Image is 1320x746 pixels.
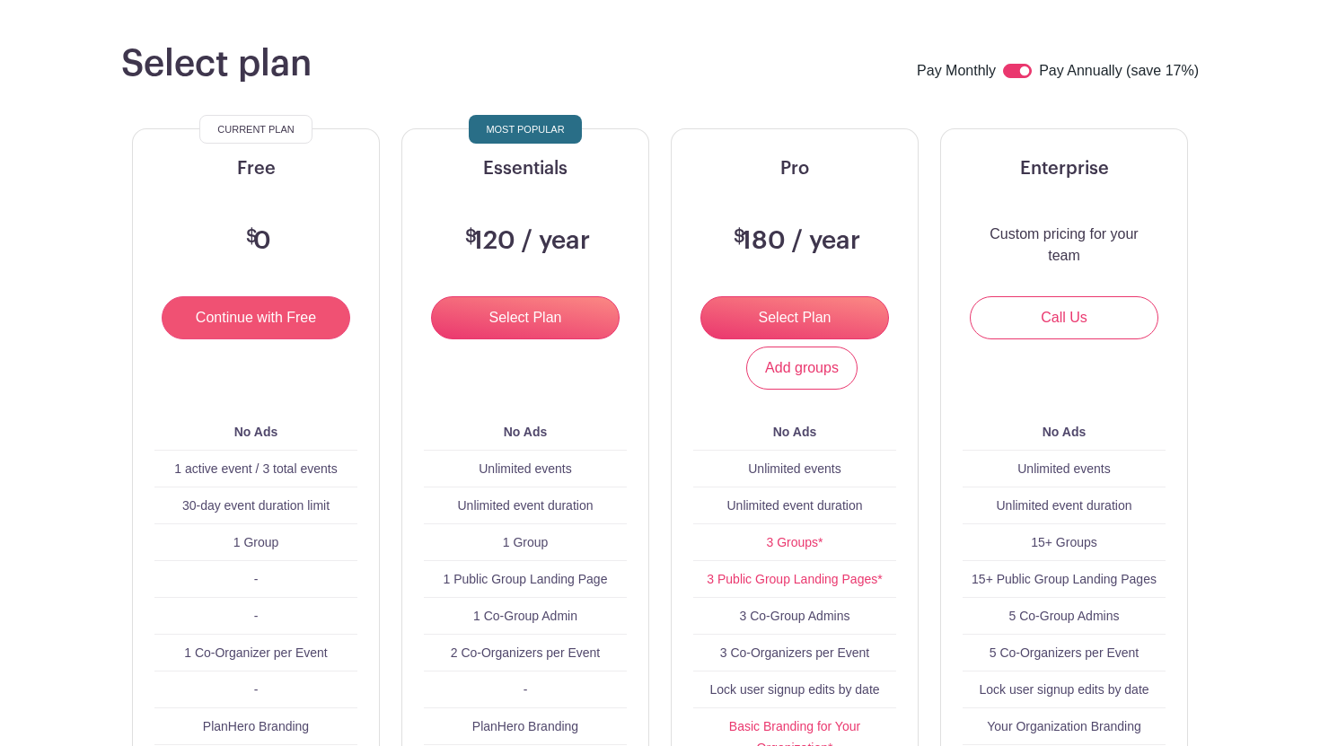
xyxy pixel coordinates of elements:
[203,719,309,733] span: PlanHero Branding
[700,296,889,339] input: Select Plan
[707,572,882,586] a: 3 Public Group Landing Pages*
[693,158,896,180] h5: Pro
[472,719,578,733] span: PlanHero Branding
[424,158,627,180] h5: Essentials
[242,226,271,257] h3: 0
[963,158,1166,180] h5: Enterprise
[709,682,879,697] span: Lock user signup edits by date
[773,425,816,439] b: No Ads
[748,461,841,476] span: Unlimited events
[182,498,330,513] span: 30-day event duration limit
[987,719,1141,733] span: Your Organization Branding
[431,296,620,339] input: Select Plan
[217,118,294,140] span: Current Plan
[970,296,1158,339] a: Call Us
[233,535,279,549] span: 1 Group
[121,42,312,85] h1: Select plan
[486,118,564,140] span: Most Popular
[1039,60,1199,83] label: Pay Annually (save 17%)
[444,572,608,586] span: 1 Public Group Landing Page
[1017,461,1111,476] span: Unlimited events
[154,158,357,180] h5: Free
[479,461,572,476] span: Unlimited events
[473,609,577,623] span: 1 Co-Group Admin
[990,645,1140,660] span: 5 Co-Organizers per Event
[504,425,547,439] b: No Ads
[254,682,259,697] span: -
[174,461,337,476] span: 1 active event / 3 total events
[184,645,328,660] span: 1 Co-Organizer per Event
[254,609,259,623] span: -
[254,572,259,586] span: -
[734,228,745,246] span: $
[720,645,870,660] span: 3 Co-Organizers per Event
[979,682,1148,697] span: Lock user signup edits by date
[984,224,1144,267] p: Custom pricing for your team
[746,347,858,390] a: Add groups
[503,535,549,549] span: 1 Group
[465,228,477,246] span: $
[729,226,860,257] h3: 180 / year
[766,535,823,549] a: 3 Groups*
[1009,609,1120,623] span: 5 Co-Group Admins
[740,609,850,623] span: 3 Co-Group Admins
[524,682,528,697] span: -
[1043,425,1086,439] b: No Ads
[458,498,594,513] span: Unlimited event duration
[997,498,1132,513] span: Unlimited event duration
[917,60,996,83] label: Pay Monthly
[246,228,258,246] span: $
[234,425,277,439] b: No Ads
[1031,535,1097,549] span: 15+ Groups
[727,498,863,513] span: Unlimited event duration
[451,645,601,660] span: 2 Co-Organizers per Event
[972,572,1157,586] span: 15+ Public Group Landing Pages
[162,296,350,339] input: Continue with Free
[461,226,590,257] h3: 120 / year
